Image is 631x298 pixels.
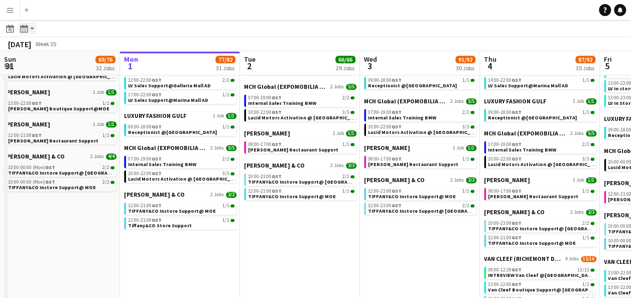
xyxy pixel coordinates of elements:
span: 91/92 [455,56,475,63]
a: [PERSON_NAME]1 Job1/1 [484,176,596,184]
a: [PERSON_NAME] & CO2 Jobs3/3 [484,208,596,216]
span: 1/1 [102,101,109,106]
span: MCH Global (EXPOMOBILIA MCH GLOBAL ME LIVE MARKETING LLC) [124,144,208,152]
span: 1/1 [466,145,476,151]
span: Receptionist @Saint Laurent [368,82,457,89]
span: 2 Jobs [210,145,224,151]
span: GST [512,77,522,83]
div: 31 Jobs [216,64,235,72]
a: 10:00-23:00GST2/2TIFFANY&CO Instore Support@ [GEOGRAPHIC_DATA] [248,173,354,185]
span: LV Sales Support@Marina Mall AD [488,82,568,89]
span: LUXURY FASHION GULF [124,112,186,119]
a: 09:00-18:00GST1/1Receptionist @[GEOGRAPHIC_DATA] [368,77,474,88]
span: 2/2 [462,110,469,115]
span: 10:00-00:00 (Mon) [8,180,55,185]
span: 77/82 [215,56,235,63]
span: 10:00-22:00 [488,157,522,162]
span: 1/1 [226,113,236,119]
a: 12:00-21:00GST1/1TIFFANY&CO Instore Support@ MOE [488,234,594,246]
span: GST [512,109,522,115]
span: 12:00-21:00 [128,218,162,223]
span: 13:00-22:00 [8,101,42,106]
span: 2/2 [590,143,594,146]
span: 15/16 [581,256,596,262]
span: MCH Global (EXPOMOBILIA MCH GLOBAL ME LIVE MARKETING LLC) [244,83,328,90]
span: Mon [124,55,138,64]
div: 29 Jobs [336,64,355,72]
span: 2 [242,60,256,72]
span: Wed [364,55,377,64]
a: 10:00-22:00GST3/3Lucid Motors Activation @ [GEOGRAPHIC_DATA] [488,156,594,167]
span: 1/1 [582,189,589,194]
span: TIFFANY&CO Instore Support@ Dubai Mall [8,170,136,176]
span: GST [32,132,42,138]
a: 08:00-12:20GST13/13INTREVIEW Van Cleef @[GEOGRAPHIC_DATA] Watch Week 2025 [488,266,594,278]
a: [PERSON_NAME] & CO2 Jobs4/4 [4,153,116,160]
span: 10:00-22:00 [368,124,402,129]
a: 10:00-22:00GST3/3Lucid Motors Activation @ [GEOGRAPHIC_DATA] [128,170,234,182]
span: 1/1 [342,142,349,147]
span: 2 Jobs [330,84,344,90]
span: Salata Restaurant Support [368,161,458,168]
span: 2/2 [230,79,234,82]
span: 12:00-21:00 [368,189,402,194]
span: Lucid Motors Activation @ Galleria Mall [488,161,604,168]
span: 1/1 [582,235,589,240]
span: 12:00-22:00 [128,78,162,83]
a: MCH Global (EXPOMOBILIA MCH GLOBAL ME LIVE MARKETING LLC)2 Jobs5/5 [124,144,236,152]
span: 07:00-19:00 [128,157,162,162]
span: 07:00-19:00 [248,95,282,100]
span: 1/1 [462,78,469,83]
span: 1/1 [106,121,116,127]
span: GST [512,220,522,226]
a: 08:00-17:00GST1/1[PERSON_NAME] Restaurant Support [488,188,594,199]
span: TIFFANY&CO Instore Support@ MOE [8,184,96,191]
a: 10:00-00:00 (Mon)GST2/2TIFFANY&CO Instore Support@ MOE [8,179,114,190]
span: 1/1 [462,189,469,194]
span: GST [152,170,162,177]
span: 2/2 [110,181,114,184]
span: 1/1 [582,282,589,287]
a: MCH Global (EXPOMOBILIA MCH GLOBAL ME LIVE MARKETING LLC)2 Jobs5/5 [484,129,596,137]
span: 1/1 [350,143,354,146]
span: SALATA [484,176,530,184]
div: [PERSON_NAME]1 Job1/108:00-17:00GST1/1[PERSON_NAME] Restaurant Support [484,176,596,208]
a: 10:00-00:00 (Mon)GST2/2TIFFANY&CO Instore Support@ [GEOGRAPHIC_DATA] [8,164,114,176]
span: 3/3 [586,209,596,215]
span: TIFFANY&CO Instore Support@ MOE [368,193,456,200]
a: 12:00-21:00GST1/1Tiffany&CO Store Support [128,217,234,228]
a: 12:00-21:00GST1/1TIFFANY&CO Instore Support@ MOE [128,202,234,214]
span: 10:00-22:00 [128,171,162,176]
span: TIFFANY&CO Instore Support@ MOE [248,193,336,200]
span: 10:00-22:00 [248,110,282,115]
span: 2/2 [222,157,229,162]
span: TIFFANY & CO [244,162,305,169]
span: Receptionist @Saint Laurent [128,129,217,135]
span: GST [512,234,522,241]
span: GST [152,217,162,223]
span: 08:00-12:20 [488,267,522,272]
div: MCH Global (EXPOMOBILIA MCH GLOBAL ME LIVE MARKETING LLC)2 Jobs5/507:00-19:00GST2/2Internal Sales... [484,129,596,176]
span: 12:00-23:00 [368,203,402,208]
div: MCH Global (EXPOMOBILIA MCH GLOBAL ME LIVE MARKETING LLC)2 Jobs5/507:00-19:00GST2/2Internal Sales... [244,83,356,129]
span: Lucid Motors Activation @ Galleria Mall [8,73,124,80]
div: [PERSON_NAME] & CO2 Jobs2/212:00-21:00GST1/1TIFFANY&CO Instore Support@ MOE12:00-21:00GST1/1Tiffa... [124,191,236,231]
a: 08:00-17:00GST1/1[PERSON_NAME] Restaurant Support [248,141,354,153]
span: 2/2 [470,111,474,114]
span: 3 [362,60,377,72]
a: 07:00-19:00GST2/2Internal Sales Training BMW [488,141,594,153]
span: 10:00-23:00 [488,221,522,226]
div: LUXURY FASHION GULF1 Job1/109:00-18:00GST1/1Receptionist @[GEOGRAPHIC_DATA] [364,65,476,97]
span: GST [512,188,522,194]
span: TIFFANY & CO [484,208,545,216]
span: GST [45,164,55,171]
span: GST [392,123,402,130]
span: GST [152,202,162,209]
span: SALATA [4,120,50,128]
span: 1/1 [222,124,229,129]
span: 1/1 [342,189,349,194]
span: 2/2 [350,175,354,178]
span: Miu Miu Boutique Support@MOE [8,105,109,112]
span: GST [392,77,402,83]
div: 30 Jobs [456,64,475,72]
